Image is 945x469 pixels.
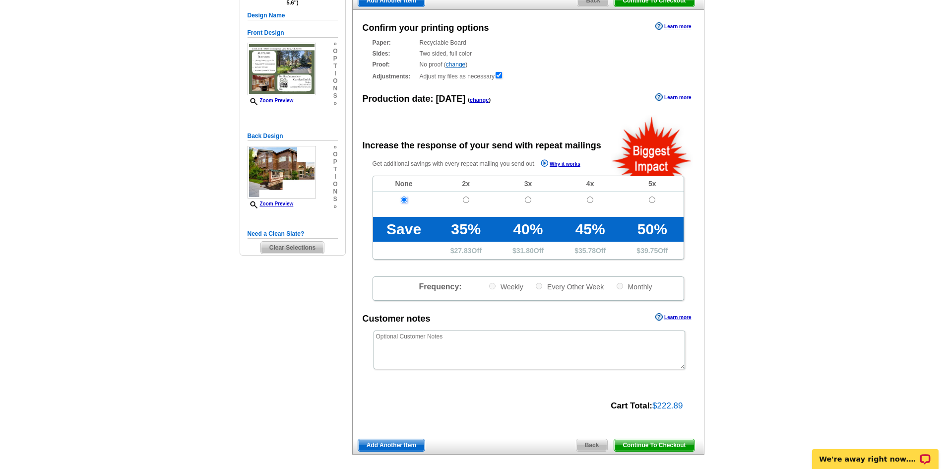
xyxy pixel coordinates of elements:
[248,229,338,239] h5: Need a Clean Slate?
[611,115,693,176] img: biggestImpact.png
[489,283,496,289] input: Weekly
[333,48,337,55] span: o
[621,176,683,192] td: 5x
[373,49,684,58] div: Two sided, full color
[655,93,691,101] a: Learn more
[333,203,337,210] span: »
[248,98,294,103] a: Zoom Preview
[333,63,337,70] span: t
[373,72,417,81] strong: Adjustments:
[248,146,316,199] img: small-thumb.jpg
[559,217,621,242] td: 45%
[446,61,465,68] a: change
[373,176,435,192] td: None
[333,151,337,158] span: o
[497,242,559,259] td: $ Off
[363,139,601,152] div: Increase the response of your send with repeat mailings
[333,100,337,107] span: »
[559,242,621,259] td: $ Off
[454,247,472,255] span: 27.83
[578,247,596,255] span: 35.78
[333,70,337,77] span: i
[333,77,337,85] span: o
[468,97,491,103] span: ( )
[363,21,489,35] div: Confirm your printing options
[333,181,337,188] span: o
[435,176,497,192] td: 2x
[373,60,417,69] strong: Proof:
[516,247,534,255] span: 31.80
[358,439,425,452] a: Add Another Item
[435,217,497,242] td: 35%
[436,94,466,104] span: [DATE]
[373,71,684,81] div: Adjust my files as necessary
[621,242,683,259] td: $ Off
[248,201,294,206] a: Zoom Preview
[373,38,684,47] div: Recyclable Board
[333,188,337,196] span: n
[248,43,316,95] img: small-thumb.jpg
[248,28,338,38] h5: Front Design
[536,283,542,289] input: Every Other Week
[614,439,694,451] span: Continue To Checkout
[655,313,691,321] a: Learn more
[248,11,338,20] h5: Design Name
[497,176,559,192] td: 3x
[470,97,489,103] a: change
[576,439,608,451] span: Back
[333,196,337,203] span: s
[333,55,337,63] span: p
[373,38,417,47] strong: Paper:
[497,217,559,242] td: 40%
[617,283,623,289] input: Monthly
[373,158,602,170] p: Get additional savings with every repeat mailing you send out.
[333,166,337,173] span: t
[248,132,338,141] h5: Back Design
[435,242,497,259] td: $ Off
[559,176,621,192] td: 4x
[576,439,608,452] a: Back
[333,85,337,92] span: n
[333,92,337,100] span: s
[373,60,684,69] div: No proof ( )
[541,159,580,170] a: Why it works
[611,401,652,410] strong: Cart Total:
[333,173,337,181] span: i
[363,312,431,326] div: Customer notes
[333,40,337,48] span: »
[419,282,461,291] span: Frequency:
[621,217,683,242] td: 50%
[261,242,324,254] span: Clear Selections
[358,439,425,451] span: Add Another Item
[373,217,435,242] td: Save
[655,22,691,30] a: Learn more
[333,143,337,151] span: »
[488,282,523,291] label: Weekly
[363,92,491,106] div: Production date:
[333,158,337,166] span: p
[373,49,417,58] strong: Sides:
[652,401,683,410] span: $222.89
[616,282,652,291] label: Monthly
[640,247,658,255] span: 39.75
[535,282,604,291] label: Every Other Week
[806,438,945,469] iframe: LiveChat chat widget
